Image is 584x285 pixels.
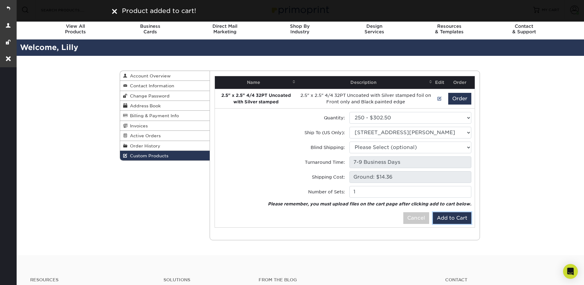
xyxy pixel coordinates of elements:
[127,123,148,128] span: Invoices
[120,101,210,111] a: Address Book
[187,20,262,39] a: Direct MailMarketing
[127,113,179,118] span: Billing & Payment Info
[120,131,210,141] a: Active Orders
[337,23,412,29] span: Design
[268,201,471,206] em: Please remember, you must upload files on the cart page after clicking add to cart below.
[262,20,337,39] a: Shop ByIndustry
[30,277,154,283] h4: Resources
[120,81,210,91] a: Contact Information
[127,143,160,148] span: Order History
[122,7,196,14] span: Product added to cart!
[337,23,412,35] div: Services
[434,76,445,89] th: Edit
[311,144,345,151] label: Blind Shipping:
[113,23,187,35] div: Cards
[304,129,345,136] label: Ship To (US Only):
[127,83,174,88] span: Contact Information
[262,23,337,29] span: Shop By
[127,73,171,78] span: Account Overview
[324,114,345,121] label: Quantity:
[445,277,569,283] a: Contact
[262,23,337,35] div: Industry
[337,20,412,39] a: DesignServices
[127,133,161,138] span: Active Orders
[187,23,262,29] span: Direct Mail
[163,277,249,283] h4: Solutions
[487,23,562,29] span: Contact
[349,171,471,183] input: Pending
[127,153,168,158] span: Custom Products
[412,23,487,35] div: & Templates
[113,23,187,29] span: Business
[120,71,210,81] a: Account Overview
[215,76,297,89] th: Name
[120,121,210,131] a: Invoices
[113,20,187,39] a: BusinessCards
[487,20,562,39] a: Contact& Support
[120,111,210,121] a: Billing & Payment Info
[38,23,113,29] span: View All
[412,23,487,29] span: Resources
[187,23,262,35] div: Marketing
[448,93,471,105] button: Order
[15,42,584,53] h2: Welcome, Lilly
[412,20,487,39] a: Resources& Templates
[127,93,170,98] span: Change Password
[297,89,434,108] td: 2.5" x 2.5" 4/4 32PT Uncoated with Silver stamped foil on Front only and Black painted edge
[221,93,291,104] strong: 2.5" x 2.5" 4/4 32PT Uncoated with Silver stamped
[305,159,345,165] label: Turnaround Time:
[112,9,117,14] img: close
[38,23,113,35] div: Products
[127,103,161,108] span: Address Book
[120,91,210,101] a: Change Password
[2,266,52,283] iframe: Google Customer Reviews
[38,20,113,39] a: View AllProducts
[120,151,210,160] a: Custom Products
[433,212,471,224] button: Add to Cart
[487,23,562,35] div: & Support
[120,141,210,151] a: Order History
[308,188,345,195] label: Number of Sets:
[297,76,434,89] th: Description
[563,264,578,279] div: Open Intercom Messenger
[445,76,474,89] th: Order
[312,174,345,180] label: Shipping Cost:
[259,277,429,283] h4: From the Blog
[403,212,429,224] button: Cancel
